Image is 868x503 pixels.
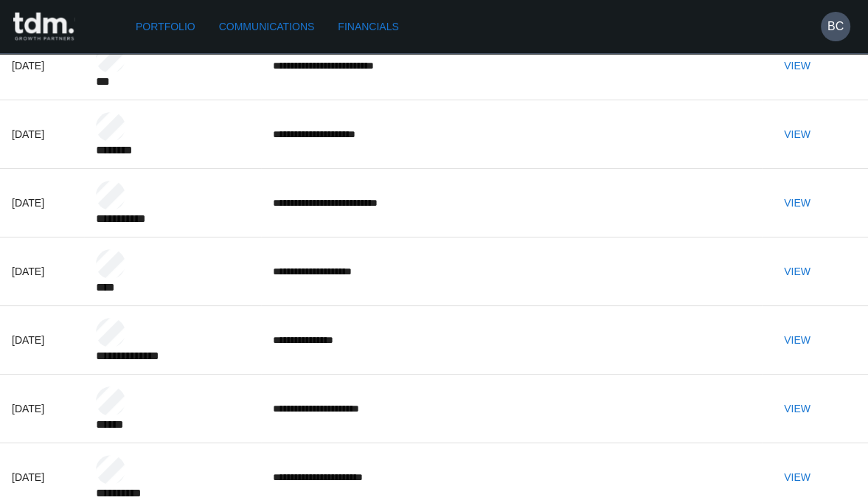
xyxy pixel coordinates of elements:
[774,464,821,491] button: View
[774,395,821,423] button: View
[821,12,850,41] button: BC
[827,18,844,35] h6: BC
[774,190,821,217] button: View
[774,258,821,285] button: View
[774,121,821,148] button: View
[774,327,821,354] button: View
[774,52,821,80] button: View
[332,13,404,41] a: Financials
[130,13,201,41] a: Portfolio
[213,13,321,41] a: Communications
